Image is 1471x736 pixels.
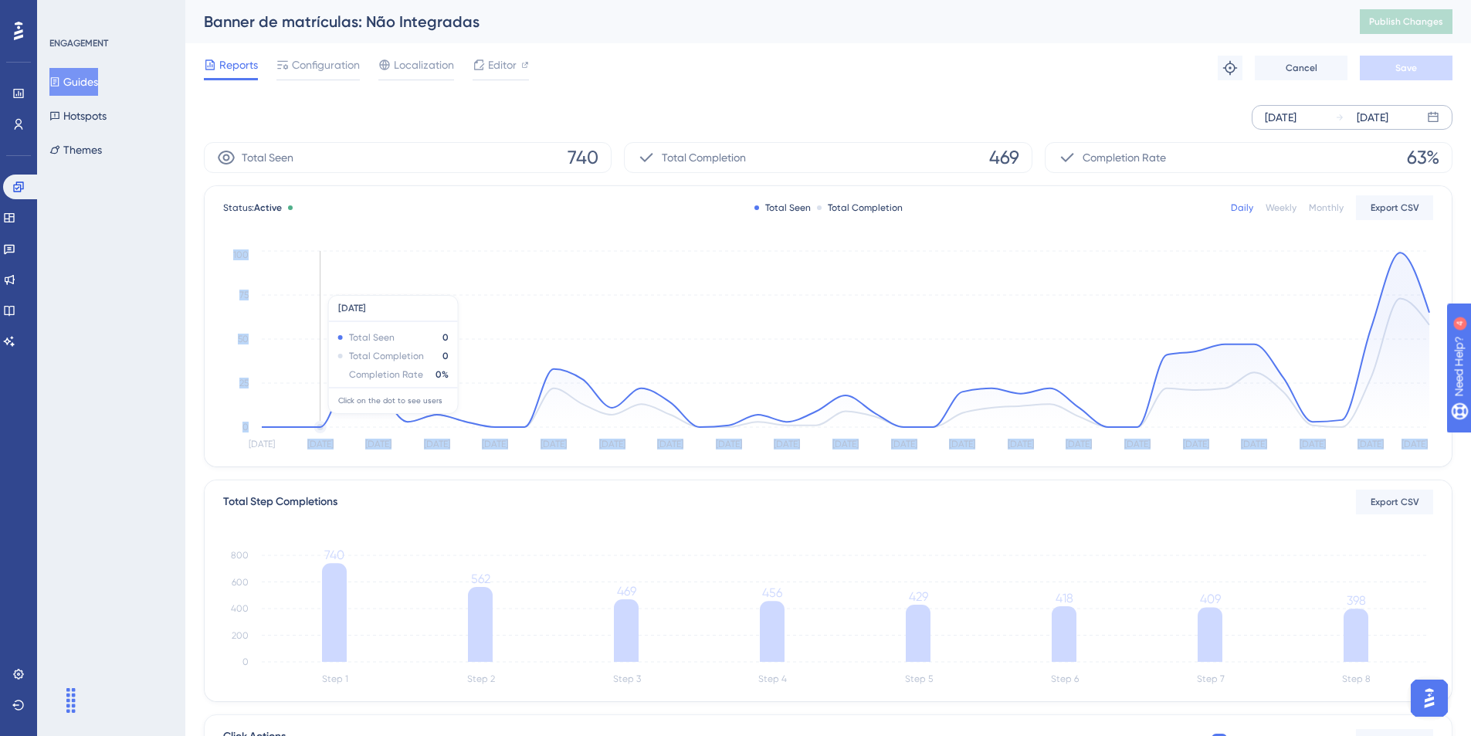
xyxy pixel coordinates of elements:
span: Cancel [1286,62,1317,74]
span: Publish Changes [1369,15,1443,28]
tspan: 800 [231,550,249,561]
div: Drag [59,677,83,724]
tspan: [DATE] [1066,439,1092,449]
div: Weekly [1266,202,1296,214]
tspan: 400 [231,603,249,614]
tspan: [DATE] [307,439,334,449]
div: Total Completion [817,202,903,214]
button: Guides [49,68,98,96]
tspan: [DATE] [1300,439,1326,449]
tspan: Step 3 [613,673,641,684]
tspan: 0 [242,422,249,432]
tspan: 50 [238,334,249,344]
span: Completion Rate [1083,148,1166,167]
tspan: 600 [232,577,249,588]
button: Themes [49,136,102,164]
span: 740 [568,145,598,170]
span: Need Help? [36,4,97,22]
tspan: [DATE] [1241,439,1267,449]
div: ENGAGEMENT [49,37,108,49]
tspan: [DATE] [1124,439,1151,449]
tspan: [DATE] [832,439,859,449]
tspan: Step 5 [905,673,933,684]
tspan: [DATE] [541,439,567,449]
span: 63% [1407,145,1439,170]
tspan: [DATE] [716,439,742,449]
tspan: [DATE] [249,439,275,449]
span: Total Seen [242,148,293,167]
button: Hotspots [49,102,107,130]
span: 469 [989,145,1019,170]
span: Export CSV [1371,202,1419,214]
button: Publish Changes [1360,9,1452,34]
tspan: [DATE] [891,439,917,449]
span: Save [1395,62,1417,74]
tspan: [DATE] [1357,439,1384,449]
tspan: 200 [232,630,249,641]
span: Active [254,202,282,213]
tspan: Step 2 [467,673,495,684]
button: Save [1360,56,1452,80]
div: Banner de matrículas: Não Integradas [204,11,1321,32]
span: Export CSV [1371,496,1419,508]
div: Monthly [1309,202,1344,214]
tspan: 418 [1056,591,1073,605]
tspan: [DATE] [424,439,450,449]
tspan: [DATE] [599,439,625,449]
tspan: 409 [1200,592,1221,606]
tspan: 100 [233,249,249,260]
span: Reports [219,56,258,74]
tspan: 562 [471,572,490,586]
span: Configuration [292,56,360,74]
div: [DATE] [1265,108,1296,127]
div: Total Seen [754,202,811,214]
tspan: [DATE] [1008,439,1034,449]
div: 4 [107,8,112,20]
span: Total Completion [662,148,746,167]
tspan: 740 [324,548,344,562]
button: Export CSV [1356,490,1433,514]
button: Export CSV [1356,195,1433,220]
tspan: 398 [1347,593,1366,608]
tspan: [DATE] [949,439,975,449]
tspan: 0 [242,656,249,667]
tspan: 469 [617,584,636,599]
button: Cancel [1255,56,1347,80]
span: Editor [488,56,517,74]
div: Daily [1231,202,1253,214]
tspan: Step 1 [322,673,348,684]
tspan: 456 [762,585,782,600]
tspan: Step 4 [758,673,787,684]
tspan: 25 [239,378,249,388]
tspan: [DATE] [1402,439,1428,449]
iframe: UserGuiding AI Assistant Launcher [1406,675,1452,721]
div: Total Step Completions [223,493,337,511]
tspan: [DATE] [657,439,683,449]
span: Status: [223,202,282,214]
tspan: [DATE] [482,439,508,449]
tspan: Step 6 [1051,673,1079,684]
div: [DATE] [1357,108,1388,127]
tspan: Step 7 [1197,673,1225,684]
tspan: 429 [909,589,928,604]
tspan: Step 8 [1342,673,1371,684]
tspan: 75 [239,290,249,300]
tspan: [DATE] [365,439,391,449]
tspan: [DATE] [774,439,800,449]
span: Localization [394,56,454,74]
tspan: [DATE] [1183,439,1209,449]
